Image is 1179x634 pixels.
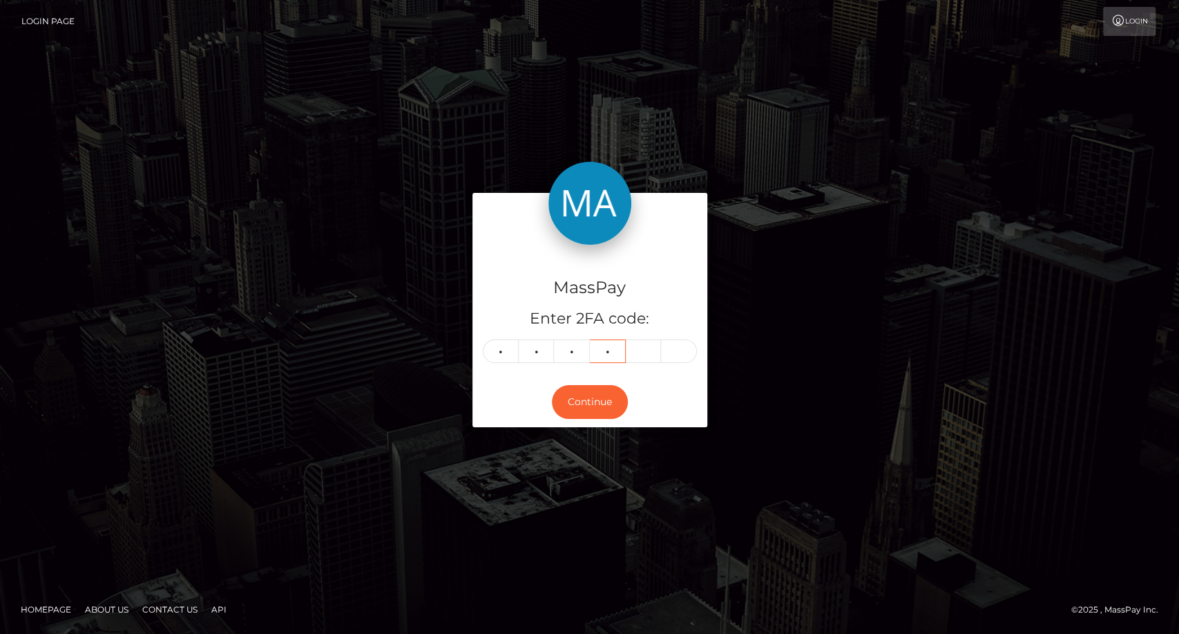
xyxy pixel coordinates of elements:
a: Login Page [21,7,75,36]
button: Continue [552,385,628,419]
a: About Us [79,599,134,620]
a: Login [1103,7,1156,36]
div: © 2025 , MassPay Inc. [1071,602,1169,617]
a: Contact Us [137,599,203,620]
h4: MassPay [483,276,697,300]
a: API [206,599,232,620]
img: MassPay [548,162,631,245]
a: Homepage [15,599,77,620]
h5: Enter 2FA code: [483,308,697,330]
